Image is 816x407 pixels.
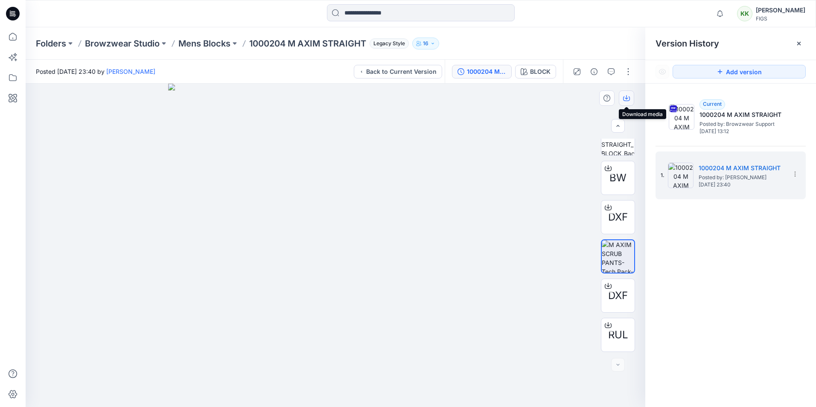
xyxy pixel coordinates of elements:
span: Current [703,101,722,107]
img: 1000204 M AXIM STRAIGHT [669,104,694,130]
h5: 1000204 M AXIM STRAIGHT [699,163,784,173]
a: Folders [36,38,66,49]
button: Details [587,65,601,78]
a: Mens Blocks [178,38,230,49]
button: BLOCK [515,65,556,78]
p: 1000204 M AXIM STRAIGHT [249,38,366,49]
button: 1000204 M AXIM STRAIGHT [452,65,512,78]
span: 1. [661,172,664,179]
img: 1000204 M AXIM STRAIGHT_BLOCK_Back [601,122,635,155]
span: DXF [608,209,628,225]
p: 16 [423,39,428,48]
button: Add version [673,65,806,78]
h5: 1000204 M AXIM STRAIGHT [699,110,785,120]
span: RUL [608,327,628,343]
button: Close [796,40,802,47]
div: BLOCK [530,67,551,76]
span: Legacy Style [370,38,409,49]
button: Back to Current Version [354,65,442,78]
div: [PERSON_NAME] [756,5,805,15]
div: 1000204 M AXIM STRAIGHT [467,67,506,76]
a: [PERSON_NAME] [106,68,155,75]
span: Version History [656,38,719,49]
span: Posted by: Browzwear Support [699,120,785,128]
img: M AXIM SCRUB PANTS-Tech Pack-en [602,240,634,273]
div: KK [737,6,752,21]
button: 16 [412,38,439,49]
button: Legacy Style [366,38,409,49]
span: [DATE] 13:12 [699,128,785,134]
span: 2. [661,113,665,121]
div: FIGS [756,15,805,22]
a: Browzwear Studio [85,38,160,49]
span: Posted [DATE] 23:40 by [36,67,155,76]
span: DXF [608,288,628,303]
img: eyJhbGciOiJIUzI1NiIsImtpZCI6IjAiLCJzbHQiOiJzZXMiLCJ0eXAiOiJKV1QifQ.eyJkYXRhIjp7InR5cGUiOiJzdG9yYW... [168,84,503,407]
span: [DATE] 23:40 [699,182,784,188]
span: BW [609,170,627,186]
img: 1000204 M AXIM STRAIGHT [668,163,694,188]
span: Posted by: Nathan Parez [699,173,784,182]
button: Show Hidden Versions [656,65,669,78]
